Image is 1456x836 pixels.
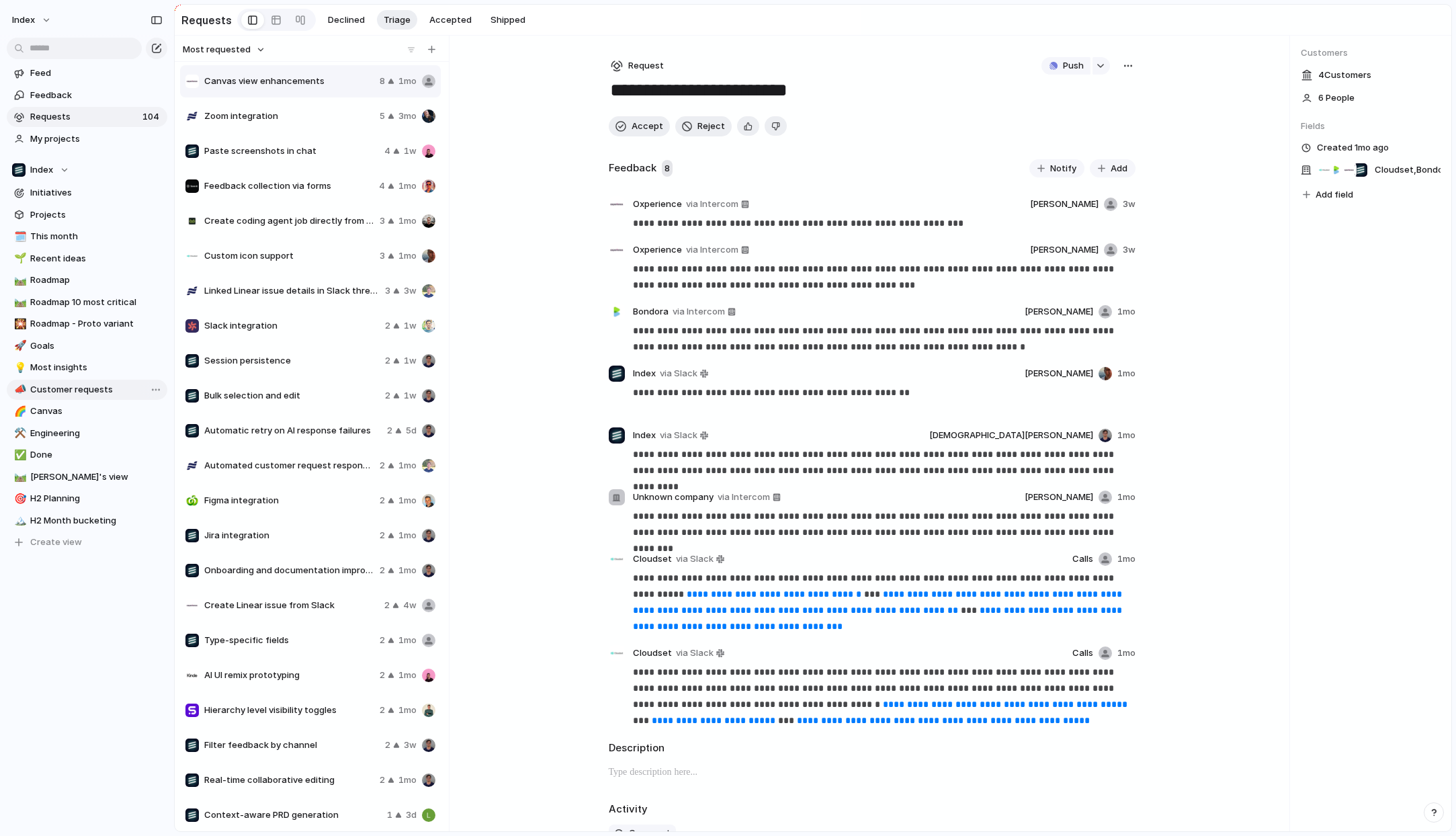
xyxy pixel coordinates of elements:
span: Automated customer request responses [204,459,374,472]
span: 104 [142,110,162,124]
button: Add field [1301,186,1355,204]
span: 4w [403,599,417,612]
span: Add field [1316,188,1353,202]
span: Index [12,13,35,27]
span: 2 [385,389,390,403]
span: via Intercom [718,491,770,504]
div: 🗓️This month [7,226,167,247]
span: Push [1063,59,1084,73]
button: 🛤️ [12,274,26,287]
a: ⚒️Engineering [7,423,167,444]
span: Accept [632,120,663,133]
button: Push [1041,57,1090,75]
span: Real-time collaborative editing [204,774,374,787]
button: Create view [7,532,167,552]
div: 📣Customer requests [7,380,167,400]
div: 🛤️ [14,469,24,485]
a: Feedback [7,85,167,106]
span: Bulk selection and edit [204,389,380,403]
span: Engineering [30,427,163,440]
div: 🎇Roadmap - Proto variant [7,314,167,334]
span: Goals [30,339,163,353]
button: ✅ [12,448,26,462]
button: Declined [321,10,372,30]
button: 🚀 [12,339,26,353]
span: Most requested [183,43,251,56]
span: Index [633,429,656,442]
span: Canvas [30,405,163,418]
div: 🏔️ [14,513,24,528]
span: Request [628,59,664,73]
h2: Activity [609,802,648,817]
div: 💡Most insights [7,358,167,378]
div: 🛤️ [14,273,24,288]
span: H2 Month bucketing [30,514,163,528]
span: 2 [387,424,392,437]
span: 2 [380,529,385,542]
button: 💡 [12,361,26,374]
span: Cloudset [633,646,672,660]
a: Feed [7,63,167,83]
span: 1 [387,808,392,822]
span: 4 [379,179,385,193]
h2: Feedback [609,161,656,176]
a: via Slack [657,366,711,382]
span: Initiatives [30,186,163,200]
span: [DEMOGRAPHIC_DATA][PERSON_NAME] [929,429,1093,442]
span: Projects [30,208,163,222]
span: 1w [404,389,417,403]
button: 🛤️ [12,470,26,484]
span: Feedback collection via forms [204,179,374,193]
span: AI UI remix prototyping [204,669,374,682]
span: 2 [380,494,385,507]
span: This month [30,230,163,243]
a: 🛤️[PERSON_NAME]'s view [7,467,167,487]
span: 2 [380,774,385,787]
span: Create Linear issue from Slack [204,599,379,612]
span: Create view [30,536,82,549]
span: 3 [385,284,390,298]
span: 2 [380,669,385,682]
div: 🚀Goals [7,336,167,356]
button: Shipped [484,10,532,30]
span: Create coding agent job directly from feedback [204,214,374,228]
span: Add [1111,162,1127,175]
button: Index [6,9,58,31]
span: [PERSON_NAME] [1025,491,1093,504]
span: via Slack [676,646,714,660]
span: 5 [380,110,385,123]
span: Paste screenshots in chat [204,144,379,158]
span: Accepted [429,13,472,27]
span: Session persistence [204,354,380,368]
span: 1mo [398,669,417,682]
span: 1mo [1117,305,1136,319]
span: Bondora [633,305,669,319]
span: Figma integration [204,494,374,507]
span: 6 People [1318,91,1355,105]
button: 🛤️ [12,296,26,309]
span: Canvas view enhancements [204,75,374,88]
span: 1mo [1117,429,1136,442]
span: 2 [380,704,385,717]
span: 1mo [398,214,417,228]
a: 🛤️Roadmap [7,270,167,290]
span: Customer requests [30,383,163,396]
span: [PERSON_NAME]'s view [30,470,163,484]
span: Shipped [490,13,525,27]
span: Notify [1050,162,1076,175]
span: Most insights [30,361,163,374]
a: Requests104 [7,107,167,127]
a: 🎯H2 Planning [7,489,167,509]
div: 🌱 [14,251,24,266]
button: 🎯 [12,492,26,505]
span: via Intercom [673,305,725,319]
span: Fields [1301,120,1441,133]
a: via Slack [673,551,727,567]
span: Customers [1301,46,1441,60]
div: 📣 [14,382,24,397]
a: 🏔️H2 Month bucketing [7,511,167,531]
span: 2 [384,599,390,612]
span: 3mo [398,110,417,123]
div: ⚒️ [14,425,24,441]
